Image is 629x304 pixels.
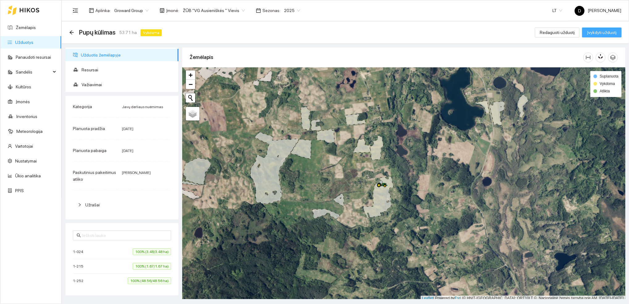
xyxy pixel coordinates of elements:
span: Vykdoma [140,29,162,36]
a: Nustatymai [15,158,37,163]
button: column-width [583,53,593,62]
span: 1-215 [73,263,86,269]
div: Žemėlapis [190,49,583,66]
span: Javų derliaus nuėmimas [122,105,163,109]
span: Kategorija [73,104,92,109]
span: | [462,296,463,300]
a: Žemėlapis [16,25,36,30]
a: Panaudoti resursai [16,55,51,60]
span: Sandėlis [16,66,51,78]
a: Esri [455,296,461,300]
span: shop [160,8,165,13]
a: Įmonės [16,99,30,104]
span: menu-fold [73,8,78,13]
div: Užrašai [73,198,171,212]
span: arrow-left [69,30,74,35]
span: Planuota pabaiga [73,148,107,153]
a: Kultūros [16,84,31,89]
span: 100% (48.56/48.56 ha) [128,277,171,284]
button: Įvykdyti užduotį [582,27,622,37]
a: Ūkio analitika [15,173,41,178]
span: Resursai [82,64,174,76]
span: right [78,203,82,207]
button: Initiate a new search [186,93,195,103]
span: Sezonas : [262,7,280,14]
a: Zoom out [186,80,195,89]
span: [DATE] [122,127,133,131]
span: Užduotis žemėlapyje [81,49,174,61]
span: Aplinka : [95,7,111,14]
a: Leaflet [422,296,433,300]
span: search [77,233,81,238]
span: 2025 [284,6,300,15]
button: menu-fold [69,4,82,17]
span: − [189,80,193,88]
span: [PERSON_NAME] [575,8,621,13]
span: 1-252 [73,278,86,284]
span: [DATE] [122,149,133,153]
a: Inventorius [16,114,37,119]
span: ŽŪB "VG Ausieniškės " Vievis [183,6,245,15]
span: Paskutinius pakeitimus atliko [73,170,116,182]
span: Redaguoti užduotį [540,29,575,36]
span: 53.71 ha [119,29,137,36]
span: Pupų kūlimas [79,27,115,37]
div: | Powered by © HNIT-[GEOGRAPHIC_DATA]; ORT10LT ©, Nacionalinė žemės tarnyba prie AM, [DATE]-[DATE] [421,296,625,301]
span: calendar [256,8,261,13]
span: [PERSON_NAME] [122,171,151,175]
a: Vartotojai [15,144,33,149]
span: Užrašai [85,202,100,207]
a: Redaguoti užduotį [535,30,580,35]
a: Užduotys [15,40,33,45]
a: PPIS [15,188,24,193]
a: Meteorologija [16,129,43,134]
span: Vykdoma [600,82,615,86]
span: Suplanuota [600,74,619,78]
span: Atlikta [600,89,610,93]
span: 100% (1.67/1.67 ha) [133,263,171,270]
span: LT [552,6,562,15]
input: Ieškoti lauko [82,232,167,239]
span: Įmonė : [166,7,179,14]
span: Važiavimai [82,78,174,91]
span: D [578,6,581,16]
a: Layers [186,107,199,120]
span: Groward Group [114,6,149,15]
button: Redaguoti užduotį [535,27,580,37]
span: layout [89,8,94,13]
a: Zoom in [186,70,195,80]
span: Planuota pradžia [73,126,105,131]
span: column-width [584,55,593,60]
div: Atgal [69,30,74,35]
span: 1-024 [73,249,86,255]
span: + [189,71,193,79]
span: Įvykdyti užduotį [587,29,617,36]
span: 100% (3.48/3.48 ha) [133,248,171,255]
